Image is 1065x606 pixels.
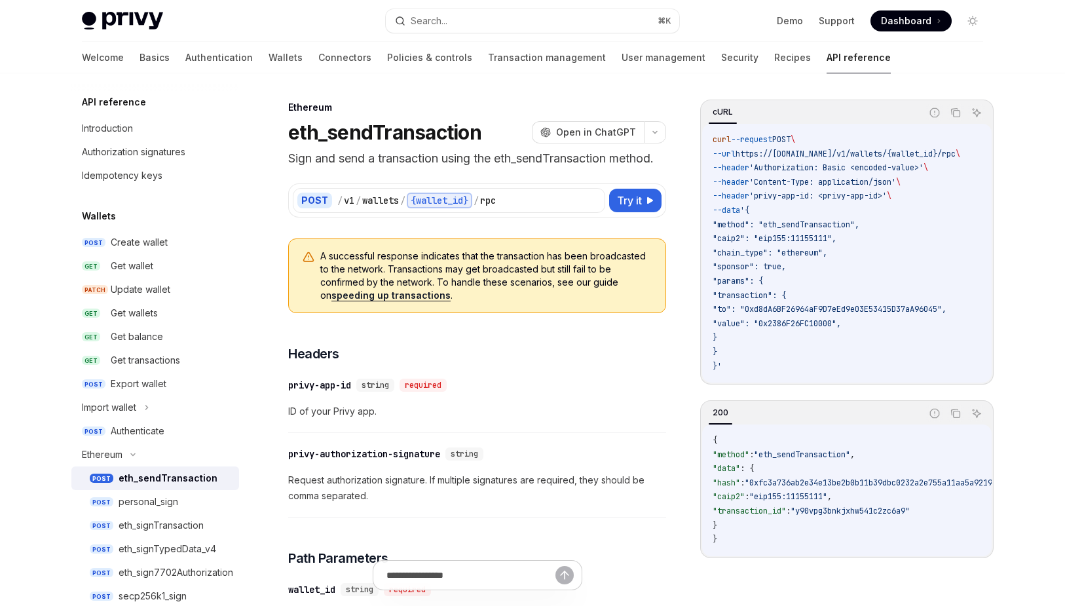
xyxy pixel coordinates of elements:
[713,290,786,301] span: "transaction": {
[82,332,100,342] span: GET
[90,497,113,507] span: POST
[71,278,239,301] a: PATCHUpdate wallet
[400,379,447,392] div: required
[827,42,891,73] a: API reference
[111,352,180,368] div: Get transactions
[609,189,662,212] button: Try it
[269,42,303,73] a: Wallets
[774,42,811,73] a: Recipes
[474,194,479,207] div: /
[887,191,891,201] span: \
[288,101,666,114] div: Ethereum
[82,121,133,136] div: Introduction
[451,449,478,459] span: string
[713,276,763,286] span: "params": {
[962,10,983,31] button: Toggle dark mode
[713,491,745,502] span: "caip2"
[713,304,946,314] span: "to": "0xd8dA6BF26964aF9D7eEd9e03E53415D37aA96045",
[90,544,113,554] span: POST
[297,193,332,208] div: POST
[82,379,105,389] span: POST
[82,168,162,183] div: Idempotency keys
[488,42,606,73] a: Transaction management
[786,506,791,516] span: :
[749,162,924,173] span: 'Authorization: Basic <encoded-value>'
[968,104,985,121] button: Ask AI
[82,426,105,436] span: POST
[288,121,481,144] h1: eth_sendTransaction
[362,194,399,207] div: wallets
[71,537,239,561] a: POSTeth_signTypedData_v4
[731,134,772,145] span: --request
[968,405,985,422] button: Ask AI
[71,231,239,254] a: POSTCreate wallet
[713,233,836,244] span: "caip2": "eip155:11155111",
[111,329,163,345] div: Get balance
[709,405,732,421] div: 200
[740,205,749,216] span: '{
[713,449,749,460] span: "method"
[713,347,717,357] span: }
[90,474,113,483] span: POST
[302,251,315,264] svg: Warning
[617,193,642,208] span: Try it
[881,14,931,28] span: Dashboard
[71,561,239,584] a: POSTeth_sign7702Authorization
[777,14,803,28] a: Demo
[791,134,795,145] span: \
[850,449,855,460] span: ,
[90,568,113,578] span: POST
[71,325,239,349] a: GETGet balance
[111,376,166,392] div: Export wallet
[288,549,388,567] span: Path Parameters
[749,449,754,460] span: :
[288,379,351,392] div: privy-app-id
[288,404,666,419] span: ID of your Privy app.
[713,261,786,272] span: "sponsor": true,
[119,494,178,510] div: personal_sign
[82,261,100,271] span: GET
[140,42,170,73] a: Basics
[713,162,749,173] span: --header
[288,149,666,168] p: Sign and send a transaction using the eth_sendTransaction method.
[400,194,405,207] div: /
[407,193,472,208] div: {wallet_id}
[111,235,168,250] div: Create wallet
[791,506,910,516] span: "y90vpg3bnkjxhw541c2zc6a9"
[318,42,371,73] a: Connectors
[331,290,451,301] a: speeding up transactions
[713,520,717,531] span: }
[71,349,239,372] a: GETGet transactions
[71,254,239,278] a: GETGet wallet
[337,194,343,207] div: /
[740,463,754,474] span: : {
[119,541,216,557] div: eth_signTypedData_v4
[713,248,827,258] span: "chain_type": "ethereum",
[754,449,850,460] span: "eth_sendTransaction"
[344,194,354,207] div: v1
[362,380,389,390] span: string
[713,149,736,159] span: --url
[896,177,901,187] span: \
[713,332,717,343] span: }
[819,14,855,28] a: Support
[288,345,339,363] span: Headers
[82,238,105,248] span: POST
[658,16,671,26] span: ⌘ K
[926,104,943,121] button: Report incorrect code
[713,534,717,544] span: }
[386,9,679,33] button: Search...⌘K
[740,478,745,488] span: :
[320,250,652,302] span: A successful response indicates that the transaction has been broadcasted to the network. Transac...
[111,423,164,439] div: Authenticate
[947,104,964,121] button: Copy the contents from the code block
[480,194,496,207] div: rpc
[556,126,636,139] span: Open in ChatGPT
[713,435,717,445] span: {
[71,514,239,537] a: POSTeth_signTransaction
[713,205,740,216] span: --data
[90,592,113,601] span: POST
[713,361,722,371] span: }'
[713,191,749,201] span: --header
[111,305,158,321] div: Get wallets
